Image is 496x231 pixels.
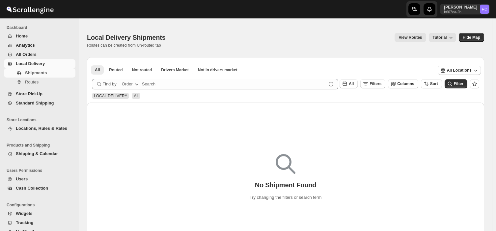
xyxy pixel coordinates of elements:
[16,151,58,156] span: Shipping & Calendar
[444,5,477,10] p: [PERSON_NAME]
[198,67,237,73] span: Not in drivers market
[122,81,133,87] div: Order
[7,143,76,148] span: Products and Shipping
[87,43,168,48] p: Routes can be created from Un-routed tab
[16,176,28,181] span: Users
[16,61,45,66] span: Local Delivery
[16,126,67,131] span: Locations, Rules & Rates
[463,35,480,40] span: Hide Map
[433,35,447,40] span: Tutorial
[7,117,76,123] span: Store Locations
[349,81,354,86] span: All
[134,94,138,98] span: All
[25,70,47,75] span: Shipments
[118,79,144,89] button: Order
[7,25,76,30] span: Dashboard
[454,81,463,86] span: Filter
[102,81,117,87] span: Find by
[440,4,490,14] button: User menu
[438,66,481,75] button: All Locations
[4,68,75,78] button: Shipments
[109,67,123,73] span: Routed
[7,168,76,173] span: Users Permissions
[255,181,317,189] p: No Shipment Found
[194,65,241,75] button: Un-claimable
[4,174,75,184] button: Users
[157,65,192,75] button: Claimable
[16,52,37,57] span: All Orders
[25,80,39,84] span: Routes
[91,65,104,75] button: All
[4,184,75,193] button: Cash Collection
[447,68,472,73] span: All Locations
[94,94,127,98] span: LOCAL DELIVERY
[161,67,188,73] span: Drivers Market
[16,220,33,225] span: Tracking
[430,81,438,86] span: Sort
[459,33,484,42] button: Map action label
[4,218,75,227] button: Tracking
[16,101,54,105] span: Standard Shipping
[444,10,477,14] p: b607ea-2b
[388,79,418,88] button: Columns
[397,81,414,86] span: Columns
[340,79,358,88] button: All
[4,41,75,50] button: Analytics
[4,124,75,133] button: Locations, Rules & Rates
[132,67,152,73] span: Not routed
[370,81,381,86] span: Filters
[395,33,426,42] button: view route
[276,154,295,174] img: Empty search results
[142,79,326,89] input: Search
[4,78,75,87] button: Routes
[16,91,42,96] span: Store PickUp
[87,34,166,41] span: Local Delivery Shipments
[16,34,28,38] span: Home
[16,43,35,48] span: Analytics
[360,79,385,88] button: Filters
[421,79,442,88] button: Sort
[4,50,75,59] button: All Orders
[445,79,467,88] button: Filter
[4,149,75,158] button: Shipping & Calendar
[5,1,55,17] img: ScrollEngine
[128,65,156,75] button: Unrouted
[95,67,100,73] span: All
[16,186,48,191] span: Cash Collection
[399,35,422,40] span: View Routes
[16,211,32,216] span: Widgets
[4,209,75,218] button: Widgets
[429,33,456,42] button: Tutorial
[4,32,75,41] button: Home
[482,7,487,11] text: RC
[105,65,126,75] button: Routed
[480,5,489,14] span: Rahul Chopra
[7,202,76,208] span: Configurations
[250,194,321,201] p: Try changing the filters or search term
